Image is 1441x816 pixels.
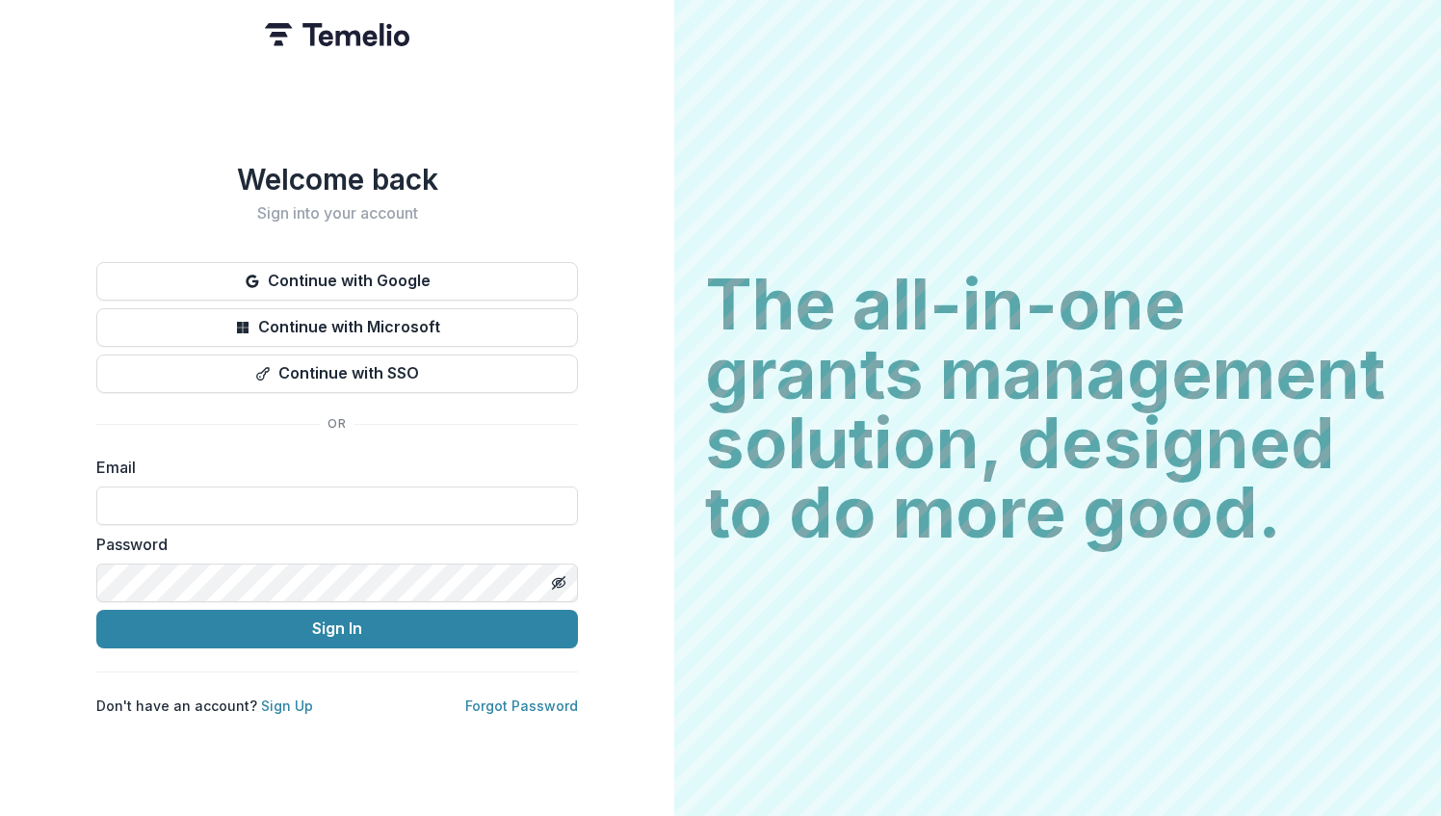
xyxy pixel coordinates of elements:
button: Continue with Google [96,262,578,301]
label: Password [96,533,566,556]
button: Continue with SSO [96,355,578,393]
p: Don't have an account? [96,696,313,716]
a: Sign Up [261,698,313,714]
a: Forgot Password [465,698,578,714]
button: Toggle password visibility [543,567,574,598]
h1: Welcome back [96,162,578,197]
img: Temelio [265,23,409,46]
keeper-lock: Open Keeper Popup [539,494,563,517]
button: Sign In [96,610,578,648]
label: Email [96,456,566,479]
button: Continue with Microsoft [96,308,578,347]
h2: Sign into your account [96,204,578,223]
